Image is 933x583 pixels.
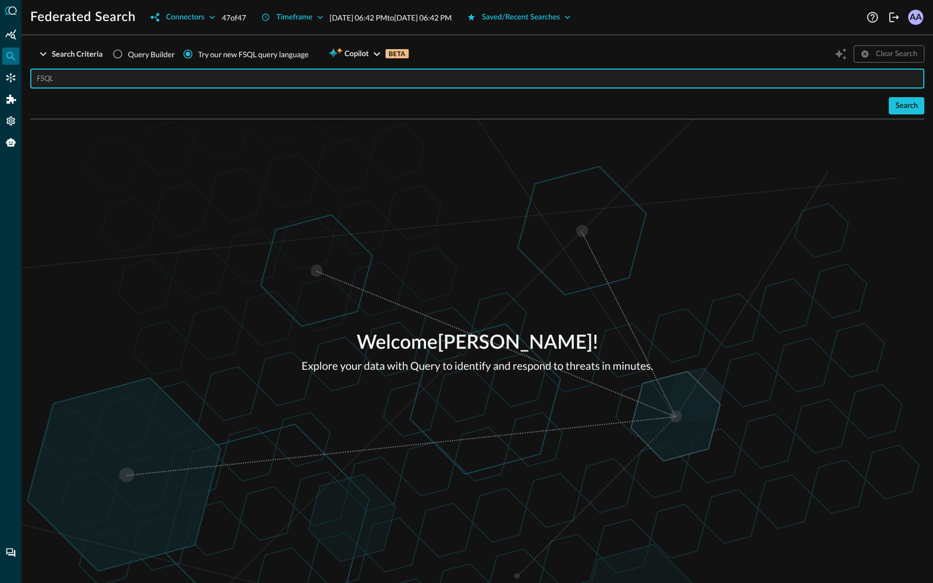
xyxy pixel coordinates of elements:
[2,69,19,86] div: Connectors
[222,12,246,23] p: 47 of 47
[330,12,452,23] p: [DATE] 06:42 PM to [DATE] 06:42 PM
[128,49,175,60] span: Query Builder
[864,9,881,26] button: Help
[322,45,415,63] button: CopilotBETA
[276,11,313,24] div: Timeframe
[3,91,20,108] div: Addons
[2,134,19,151] div: Query Agent
[2,26,19,43] div: Summary Insights
[889,97,924,114] button: Search
[461,9,578,26] button: Saved/Recent Searches
[344,48,369,61] span: Copilot
[386,49,409,58] p: BETA
[144,9,221,26] button: Connectors
[166,11,204,24] div: Connectors
[198,49,309,60] div: Try our new FSQL query language
[302,358,653,374] p: Explore your data with Query to identify and respond to threats in minutes.
[37,69,924,89] input: FSQL
[302,329,653,358] p: Welcome [PERSON_NAME] !
[908,10,923,25] div: AA
[885,9,903,26] button: Logout
[2,48,19,65] div: Federated Search
[895,99,918,113] div: Search
[2,112,19,130] div: Settings
[52,48,103,61] div: Search Criteria
[30,9,136,26] h1: Federated Search
[482,11,560,24] div: Saved/Recent Searches
[30,45,109,63] button: Search Criteria
[2,544,19,561] div: Chat
[255,9,330,26] button: Timeframe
